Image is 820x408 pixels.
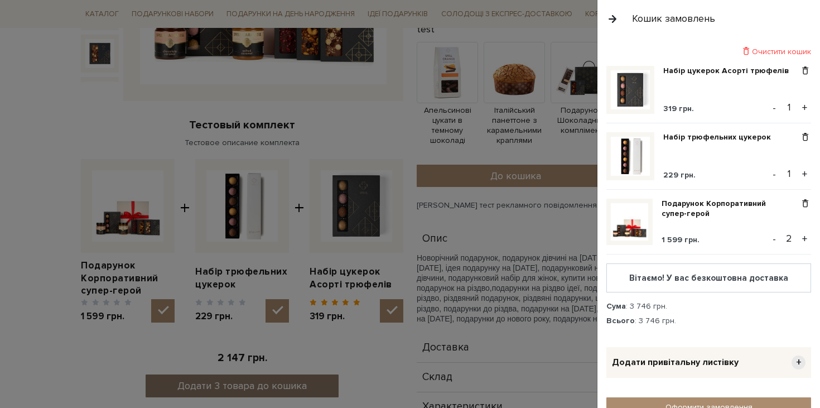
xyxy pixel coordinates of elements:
span: 1 599 грн. [662,235,700,244]
button: + [798,99,811,116]
span: 319 грн. [663,104,694,113]
button: - [769,231,780,247]
a: Набір цукерок Асорті трюфелів [663,66,797,76]
div: Вітаємо! У вас безкоштовна доставка [616,273,802,283]
div: Очистити кошик [606,46,811,57]
img: Набір цукерок Асорті трюфелів [611,70,650,109]
a: Набір трюфельних цукерок [663,132,779,142]
img: Подарунок Корпоративний супер-герой [611,203,648,241]
img: Набір трюфельних цукерок [611,137,650,176]
button: + [798,231,811,247]
strong: Сума [606,301,626,311]
span: 229 грн. [663,170,696,180]
strong: Всього [606,316,635,325]
span: Додати привітальну листівку [612,357,739,368]
div: : 3 746 грн. [606,301,811,311]
span: + [792,356,805,369]
button: - [769,99,780,116]
button: + [798,166,811,183]
div: : 3 746 грн. [606,316,811,326]
a: Подарунок Корпоративний супер-герой [662,199,799,219]
button: - [769,166,780,183]
div: Кошик замовлень [632,12,715,25]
